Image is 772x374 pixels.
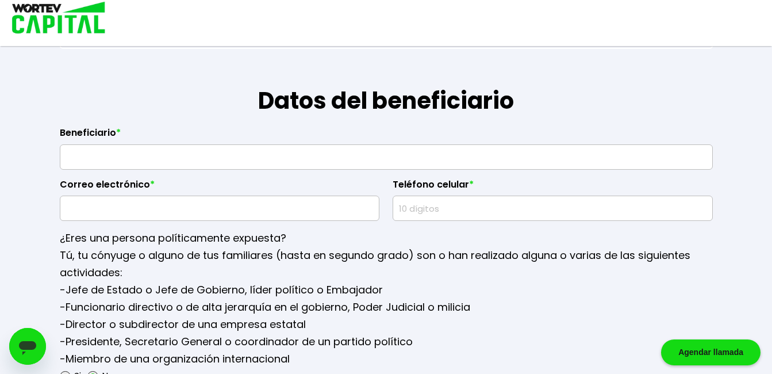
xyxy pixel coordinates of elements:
[393,179,713,196] label: Teléfono celular
[9,328,46,365] iframe: Botón para iniciar la ventana de mensajería
[60,179,380,196] label: Correo electrónico
[398,196,708,220] input: 10 dígitos
[60,49,713,118] h1: Datos del beneficiario
[60,230,713,247] p: ¿Eres una persona políticamente expuesta?
[661,339,761,365] div: Agendar llamada
[60,281,713,368] p: -Jefe de Estado o Jefe de Gobierno, líder político o Embajador -Funcionario directivo o de alta j...
[60,127,713,144] label: Beneficiario
[60,247,713,281] p: Tú, tu cónyuge o alguno de tus familiares (hasta en segundo grado) son o han realizado alguna o v...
